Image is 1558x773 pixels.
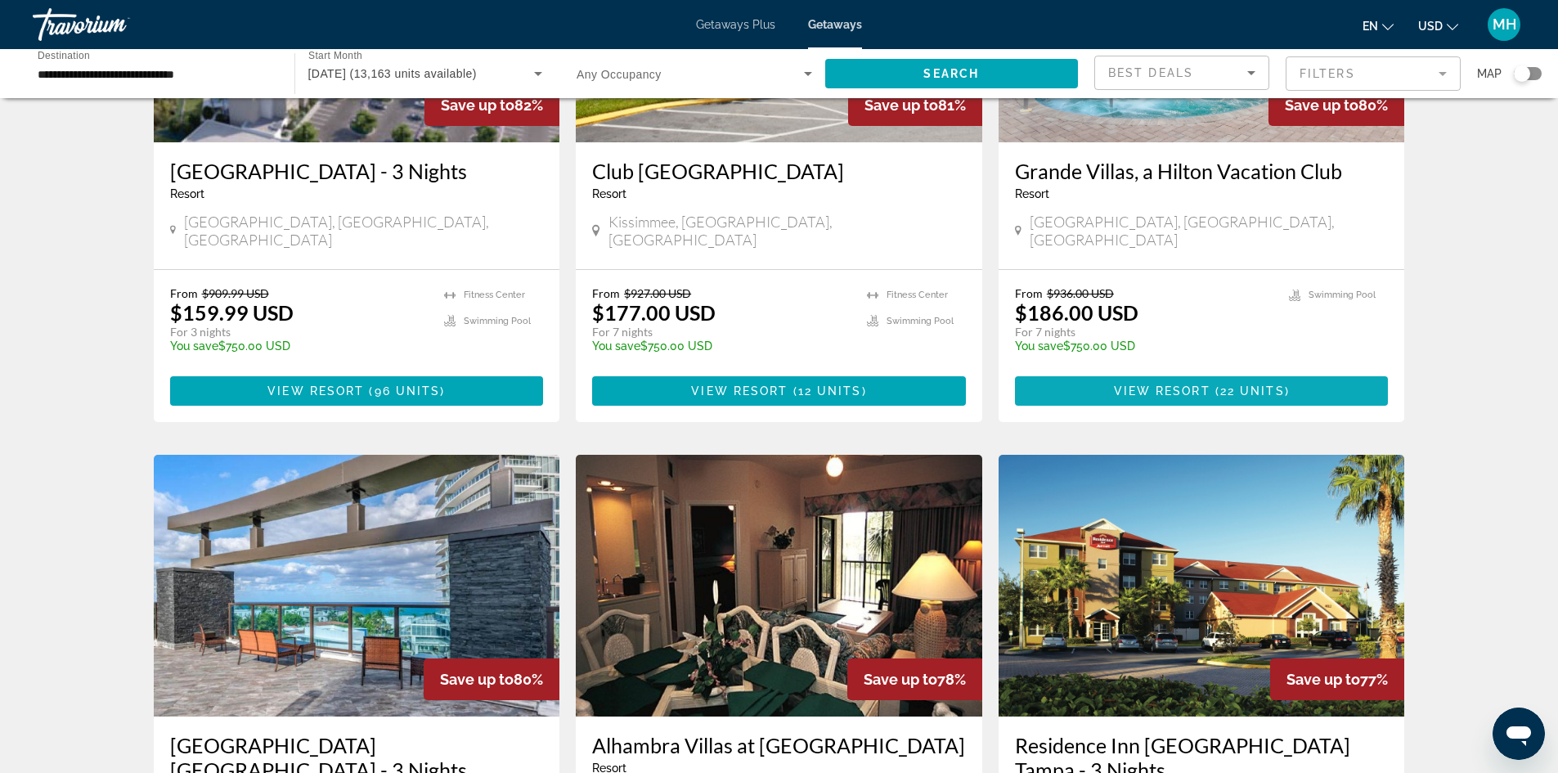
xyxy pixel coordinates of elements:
[576,455,982,717] img: 4036I01X.jpg
[464,316,531,326] span: Swimming Pool
[38,50,90,61] span: Destination
[577,68,662,81] span: Any Occupancy
[1493,708,1545,760] iframe: Button to launch messaging window
[184,213,543,249] span: [GEOGRAPHIC_DATA], [GEOGRAPHIC_DATA], [GEOGRAPHIC_DATA]
[1114,384,1210,398] span: View Resort
[1286,671,1360,688] span: Save up to
[592,376,966,406] button: View Resort(12 units)
[364,384,445,398] span: ( )
[441,97,514,114] span: Save up to
[308,67,477,80] span: [DATE] (13,163 units available)
[154,455,560,717] img: S458O01X.jpg
[1015,325,1273,339] p: For 7 nights
[864,671,937,688] span: Save up to
[592,286,620,300] span: From
[999,455,1405,717] img: RM09E01X.jpg
[440,671,514,688] span: Save up to
[1015,300,1138,325] p: $186.00 USD
[696,18,775,31] a: Getaways Plus
[1220,384,1285,398] span: 22 units
[923,67,979,80] span: Search
[170,339,429,353] p: $750.00 USD
[1015,339,1063,353] span: You save
[592,300,716,325] p: $177.00 USD
[1270,658,1404,700] div: 77%
[798,384,862,398] span: 12 units
[592,733,966,757] a: Alhambra Villas at [GEOGRAPHIC_DATA]
[1483,7,1525,42] button: User Menu
[592,159,966,183] a: Club [GEOGRAPHIC_DATA]
[464,290,525,300] span: Fitness Center
[170,325,429,339] p: For 3 nights
[170,339,218,353] span: You save
[1268,84,1404,126] div: 80%
[1418,20,1443,33] span: USD
[170,376,544,406] button: View Resort(96 units)
[1015,159,1389,183] a: Grande Villas, a Hilton Vacation Club
[170,187,204,200] span: Resort
[624,286,691,300] span: $927.00 USD
[1047,286,1114,300] span: $936.00 USD
[592,325,851,339] p: For 7 nights
[1108,63,1255,83] mat-select: Sort by
[170,159,544,183] a: [GEOGRAPHIC_DATA] - 3 Nights
[1210,384,1290,398] span: ( )
[424,658,559,700] div: 80%
[1418,14,1458,38] button: Change currency
[308,51,362,61] span: Start Month
[808,18,862,31] a: Getaways
[847,658,982,700] div: 78%
[1015,286,1043,300] span: From
[592,339,640,353] span: You save
[592,187,626,200] span: Resort
[1285,97,1358,114] span: Save up to
[608,213,966,249] span: Kissimmee, [GEOGRAPHIC_DATA], [GEOGRAPHIC_DATA]
[887,290,948,300] span: Fitness Center
[1309,290,1376,300] span: Swimming Pool
[1015,376,1389,406] button: View Resort(22 units)
[592,339,851,353] p: $750.00 USD
[1477,62,1502,85] span: Map
[1015,187,1049,200] span: Resort
[1108,66,1193,79] span: Best Deals
[864,97,938,114] span: Save up to
[691,384,788,398] span: View Resort
[202,286,269,300] span: $909.99 USD
[1286,56,1461,92] button: Filter
[1363,20,1378,33] span: en
[825,59,1079,88] button: Search
[1493,16,1516,33] span: MH
[424,84,559,126] div: 82%
[33,3,196,46] a: Travorium
[1363,14,1394,38] button: Change language
[170,286,198,300] span: From
[1030,213,1389,249] span: [GEOGRAPHIC_DATA], [GEOGRAPHIC_DATA], [GEOGRAPHIC_DATA]
[788,384,866,398] span: ( )
[848,84,982,126] div: 81%
[375,384,441,398] span: 96 units
[267,384,364,398] span: View Resort
[170,300,294,325] p: $159.99 USD
[887,316,954,326] span: Swimming Pool
[1015,339,1273,353] p: $750.00 USD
